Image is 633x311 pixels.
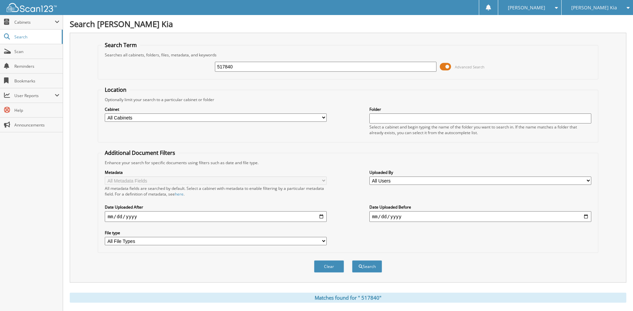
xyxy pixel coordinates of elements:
span: Cabinets [14,19,55,25]
label: Uploaded By [369,170,591,175]
input: end [369,211,591,222]
legend: Location [101,86,130,93]
span: Scan [14,49,59,54]
label: Folder [369,106,591,112]
a: here [175,191,184,197]
span: Bookmarks [14,78,59,84]
button: Clear [314,260,344,273]
img: scan123-logo-white.svg [7,3,57,12]
span: Help [14,107,59,113]
div: All metadata fields are searched by default. Select a cabinet with metadata to enable filtering b... [105,186,327,197]
label: Date Uploaded After [105,204,327,210]
span: Search [14,34,58,40]
span: [PERSON_NAME] Kia [571,6,617,10]
span: [PERSON_NAME] [508,6,545,10]
legend: Search Term [101,41,140,49]
div: Select a cabinet and begin typing the name of the folder you want to search in. If the name match... [369,124,591,135]
h1: Search [PERSON_NAME] Kia [70,18,626,29]
span: Announcements [14,122,59,128]
legend: Additional Document Filters [101,149,179,157]
div: Matches found for " 517840" [70,293,626,303]
span: Reminders [14,63,59,69]
label: Metadata [105,170,327,175]
div: Enhance your search for specific documents using filters such as date and file type. [101,160,594,166]
span: Advanced Search [455,64,485,69]
label: File type [105,230,327,236]
div: Optionally limit your search to a particular cabinet or folder [101,97,594,102]
button: Search [352,260,382,273]
span: User Reports [14,93,55,98]
label: Date Uploaded Before [369,204,591,210]
input: start [105,211,327,222]
iframe: Chat Widget [600,279,633,311]
label: Cabinet [105,106,327,112]
div: Searches all cabinets, folders, files, metadata, and keywords [101,52,594,58]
